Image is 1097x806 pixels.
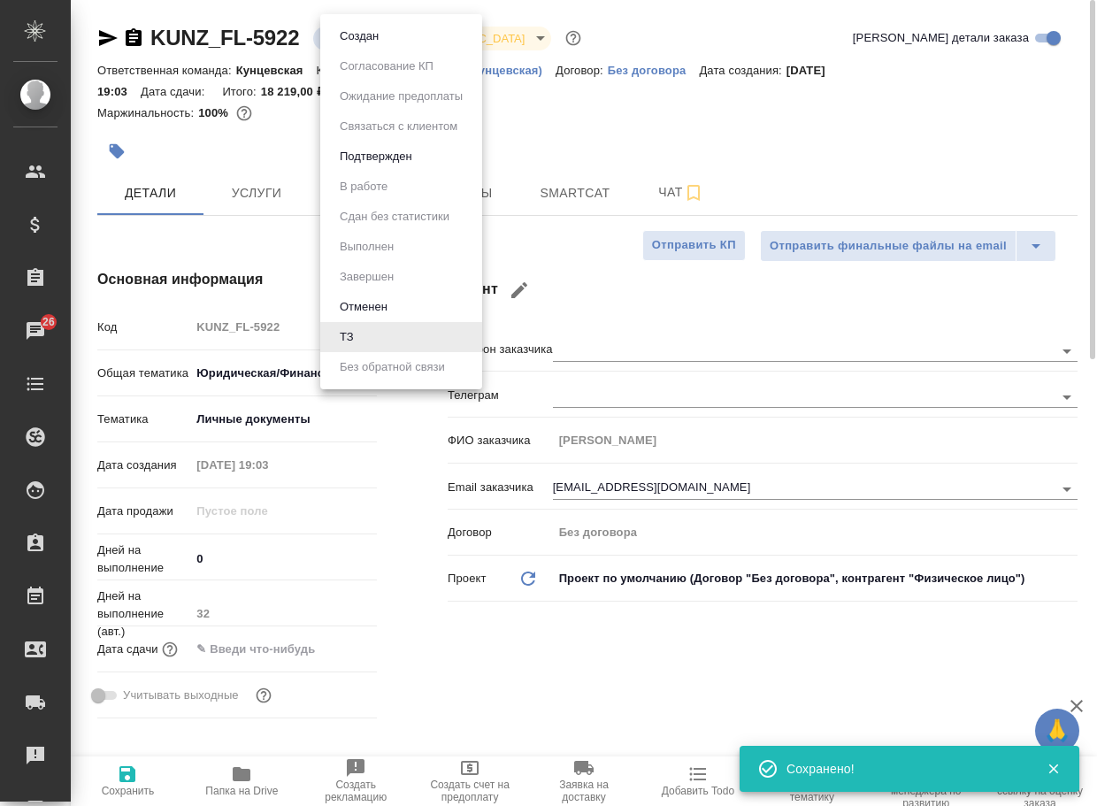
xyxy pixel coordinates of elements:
button: Ожидание предоплаты [334,87,468,106]
button: Без обратной связи [334,357,450,377]
div: Сохранено! [786,760,1020,778]
button: Завершен [334,267,399,287]
button: Создан [334,27,384,46]
button: Сдан без статистики [334,207,455,226]
button: В работе [334,177,393,196]
button: Согласование КП [334,57,439,76]
button: Закрыть [1035,761,1071,777]
button: Отменен [334,297,393,317]
button: Выполнен [334,237,399,257]
button: Подтвержден [334,147,418,166]
button: ТЗ [334,327,359,347]
button: Связаться с клиентом [334,117,463,136]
